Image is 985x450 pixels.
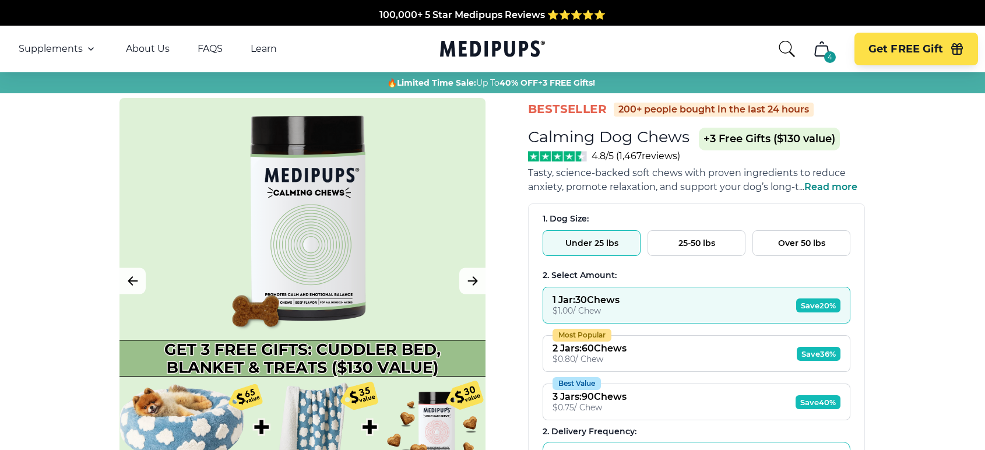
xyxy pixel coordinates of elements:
div: 200+ people bought in the last 24 hours [614,103,814,117]
div: Most Popular [553,329,611,342]
button: 1 Jar:30Chews$1.00/ ChewSave20% [543,287,850,324]
span: Supplements [19,43,83,55]
span: 100,000+ 5 Star Medipups Reviews ⭐️⭐️⭐️⭐️⭐️ [379,8,606,19]
a: Learn [251,43,277,55]
div: 1. Dog Size: [543,213,850,224]
img: Stars - 4.8 [528,151,587,161]
button: Get FREE Gift [854,33,978,65]
div: 2 Jars : 60 Chews [553,343,627,354]
span: 4.8/5 ( 1,467 reviews) [592,150,680,161]
a: FAQS [198,43,223,55]
button: Most Popular2 Jars:60Chews$0.80/ ChewSave36% [543,335,850,372]
span: Read more [804,181,857,192]
span: BestSeller [528,101,607,117]
span: 🔥 Up To + [387,77,595,89]
button: Next Image [459,268,486,294]
span: Save 36% [797,347,840,361]
span: Tasty, science-backed soft chews with proven ingredients to reduce [528,167,846,178]
button: Best Value3 Jars:90Chews$0.75/ ChewSave40% [543,384,850,420]
div: 3 Jars : 90 Chews [553,391,627,402]
span: Save 20% [796,298,840,312]
div: 4 [824,51,836,63]
a: Medipups [440,38,545,62]
h1: Calming Dog Chews [528,127,689,146]
button: Previous Image [119,268,146,294]
button: Supplements [19,42,98,56]
button: Over 50 lbs [752,230,850,256]
a: About Us [126,43,170,55]
button: 25-50 lbs [648,230,745,256]
span: Save 40% [796,395,840,409]
span: Made In The [GEOGRAPHIC_DATA] from domestic & globally sourced ingredients [299,22,687,33]
button: cart [808,35,836,63]
div: Best Value [553,377,601,390]
button: Under 25 lbs [543,230,641,256]
button: search [778,40,796,58]
div: 1 Jar : 30 Chews [553,294,620,305]
span: ... [799,181,857,192]
div: $ 0.75 / Chew [553,402,627,413]
span: +3 Free Gifts ($130 value) [699,128,840,150]
div: 2. Select Amount: [543,270,850,281]
span: anxiety, promote relaxation, and support your dog’s long-t [528,181,799,192]
div: $ 1.00 / Chew [553,305,620,316]
span: 2 . Delivery Frequency: [543,426,636,437]
span: Get FREE Gift [868,43,943,56]
div: $ 0.80 / Chew [553,354,627,364]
